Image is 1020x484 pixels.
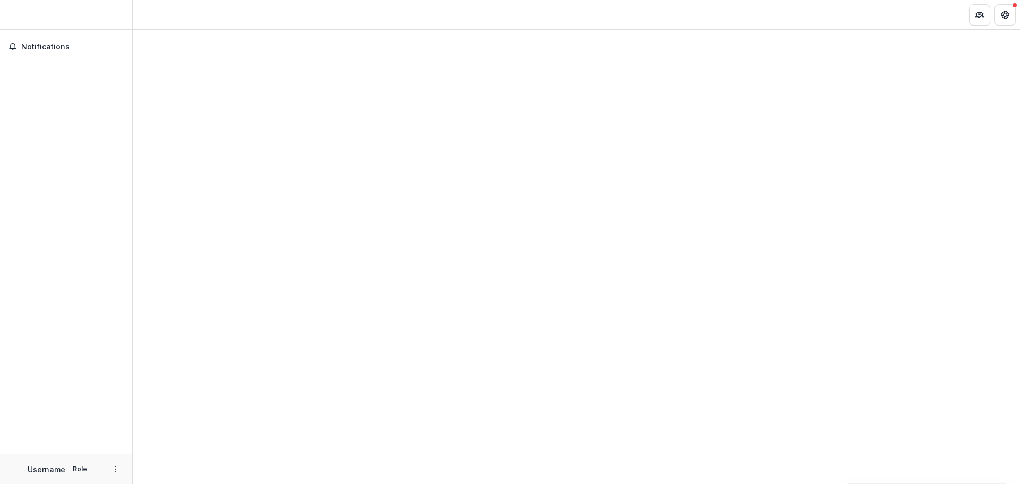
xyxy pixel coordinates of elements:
[21,43,124,52] span: Notifications
[28,464,65,475] p: Username
[994,4,1016,26] button: Get Help
[969,4,990,26] button: Partners
[4,38,128,55] button: Notifications
[70,464,90,474] p: Role
[109,463,122,475] button: More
